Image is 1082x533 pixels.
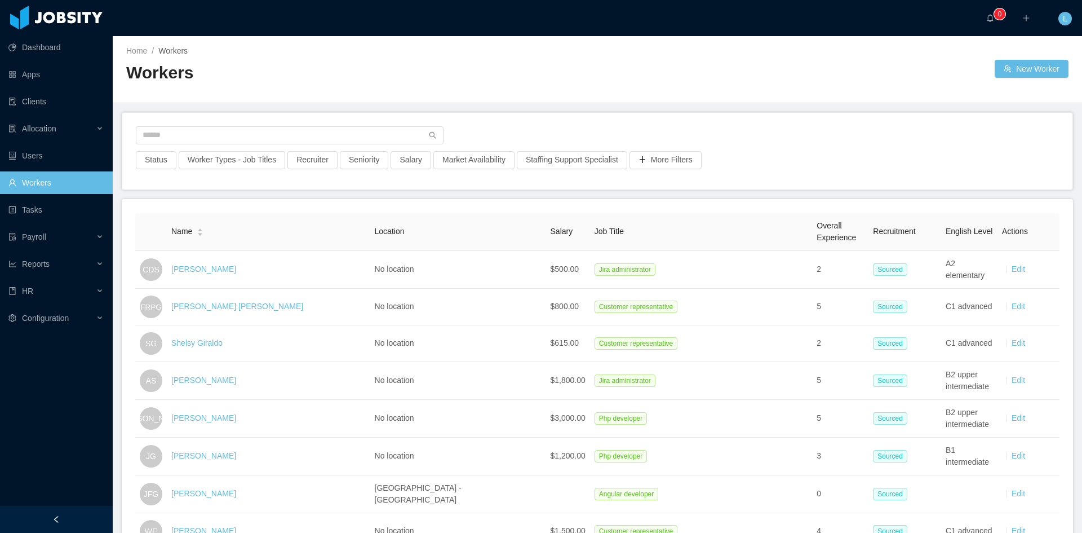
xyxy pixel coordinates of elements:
[1063,12,1067,25] span: L
[873,338,912,347] a: Sourced
[812,438,868,475] td: 3
[370,400,546,438] td: No location
[629,151,702,169] button: icon: plusMore Filters
[146,369,157,392] span: AS
[812,362,868,400] td: 5
[1002,227,1028,236] span: Actions
[873,375,907,387] span: Sourced
[1012,451,1025,460] a: Edit
[551,338,579,347] span: $615.00
[1012,489,1025,498] a: Edit
[812,400,868,438] td: 5
[812,325,868,362] td: 2
[433,151,515,169] button: Market Availability
[8,287,16,295] i: icon: book
[158,46,188,55] span: Workers
[941,362,997,400] td: B2 upper intermediate
[551,451,586,460] span: $1,200.00
[873,376,912,385] a: Sourced
[145,332,157,355] span: SG
[429,131,437,139] i: icon: search
[370,289,546,325] td: No location
[517,151,627,169] button: Staffing Support Specialist
[370,362,546,400] td: No location
[595,488,658,500] span: Angular developer
[595,375,655,387] span: Jira administrator
[873,488,907,500] span: Sourced
[873,489,912,498] a: Sourced
[941,251,997,289] td: A2 elementary
[22,232,46,241] span: Payroll
[995,60,1068,78] button: icon: usergroup-addNew Worker
[136,151,176,169] button: Status
[1022,14,1030,22] i: icon: plus
[144,483,158,505] span: JFG
[551,302,579,311] span: $800.00
[8,171,104,194] a: icon: userWorkers
[595,337,677,350] span: Customer representative
[1012,338,1025,347] a: Edit
[8,36,104,59] a: icon: pie-chartDashboard
[941,438,997,475] td: B1 intermediate
[946,227,992,236] span: English Level
[171,413,236,422] a: [PERSON_NAME]
[197,231,203,235] i: icon: caret-down
[370,251,546,289] td: No location
[8,63,104,86] a: icon: appstoreApps
[1012,376,1025,385] a: Edit
[551,376,586,385] span: $1,800.00
[994,8,1005,20] sup: 0
[812,289,868,325] td: 5
[812,251,868,289] td: 2
[1012,265,1025,274] a: Edit
[370,475,546,513] td: [GEOGRAPHIC_DATA] - [GEOGRAPHIC_DATA]
[8,144,104,167] a: icon: robotUsers
[595,450,647,462] span: Php developer
[126,46,147,55] a: Home
[118,407,183,430] span: [PERSON_NAME]
[8,199,104,221] a: icon: profileTasks
[8,233,16,241] i: icon: file-protect
[8,125,16,133] i: icon: solution
[22,314,69,323] span: Configuration
[375,227,405,236] span: Location
[146,445,156,468] span: JG
[941,400,997,438] td: B2 upper intermediate
[152,46,154,55] span: /
[171,338,223,347] a: Shelsy Giraldo
[22,259,50,268] span: Reports
[595,263,655,276] span: Jira administrator
[873,413,912,422] a: Sourced
[873,412,907,425] span: Sourced
[873,450,907,462] span: Sourced
[171,451,236,460] a: [PERSON_NAME]
[22,124,56,133] span: Allocation
[22,287,33,296] span: HR
[941,325,997,362] td: C1 advanced
[551,265,579,274] span: $500.00
[941,289,997,325] td: C1 advanced
[171,489,236,498] a: [PERSON_NAME]
[179,151,285,169] button: Worker Types - Job Titles
[595,227,624,236] span: Job Title
[287,151,338,169] button: Recruiter
[8,314,16,322] i: icon: setting
[873,265,912,274] a: Sourced
[171,226,192,237] span: Name
[171,302,303,311] a: [PERSON_NAME] [PERSON_NAME]
[171,265,236,274] a: [PERSON_NAME]
[873,337,907,350] span: Sourced
[873,301,907,313] span: Sourced
[340,151,388,169] button: Seniority
[370,325,546,362] td: No location
[873,227,915,236] span: Recruitment
[595,301,677,313] span: Customer representative
[171,376,236,385] a: [PERSON_NAME]
[1012,302,1025,311] a: Edit
[873,451,912,460] a: Sourced
[197,227,203,235] div: Sort
[812,475,868,513] td: 0
[817,221,856,242] span: Overall Experience
[986,14,994,22] i: icon: bell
